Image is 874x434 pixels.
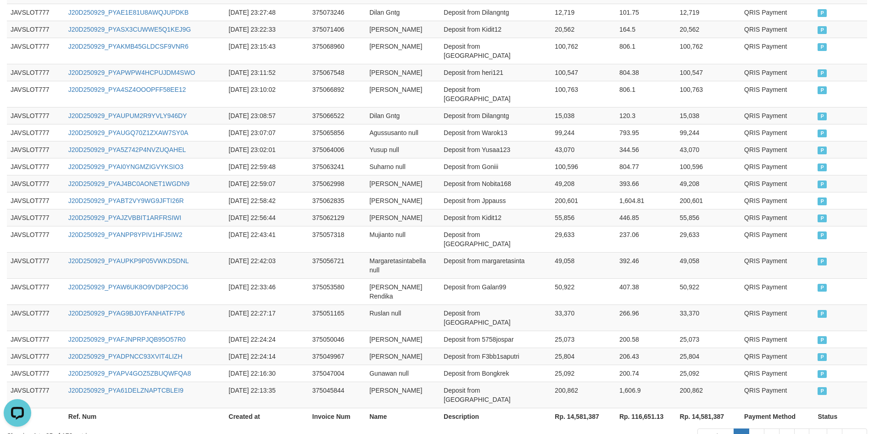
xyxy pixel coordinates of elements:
[551,124,616,141] td: 99,244
[68,112,187,119] a: J20D250929_PYAUPUM2R9YVLY946DY
[551,158,616,175] td: 100,596
[366,175,440,192] td: [PERSON_NAME]
[440,158,551,175] td: Deposit from Goniii
[740,209,814,226] td: QRIS Payment
[366,158,440,175] td: Suharno null
[440,348,551,365] td: Deposit from F3bb1saputri
[68,336,186,343] a: J20D250929_PYAFJNPRPJQB95O57R0
[366,124,440,141] td: Agussusanto null
[616,382,676,408] td: 1,606.9
[818,387,827,395] span: PAID
[225,278,308,304] td: [DATE] 22:33:46
[616,304,676,331] td: 266.96
[818,231,827,239] span: PAID
[740,107,814,124] td: QRIS Payment
[225,382,308,408] td: [DATE] 22:13:35
[366,278,440,304] td: [PERSON_NAME] Rendika
[366,348,440,365] td: [PERSON_NAME]
[616,141,676,158] td: 344.56
[309,192,366,209] td: 375062835
[225,81,308,107] td: [DATE] 23:10:02
[676,226,741,252] td: 29,633
[740,21,814,38] td: QRIS Payment
[740,158,814,175] td: QRIS Payment
[366,141,440,158] td: Yusup null
[740,192,814,209] td: QRIS Payment
[7,192,65,209] td: JAVSLOT777
[7,64,65,81] td: JAVSLOT777
[7,382,65,408] td: JAVSLOT777
[818,258,827,265] span: PAID
[551,252,616,278] td: 49,058
[740,64,814,81] td: QRIS Payment
[68,146,186,153] a: J20D250929_PYA5Z742P4NVZUQAHEL
[740,382,814,408] td: QRIS Payment
[68,370,191,377] a: J20D250929_PYAPV4GOZ5ZBUQWFQA8
[309,226,366,252] td: 375057318
[616,365,676,382] td: 200.74
[616,175,676,192] td: 393.66
[676,365,741,382] td: 25,092
[68,86,186,93] a: J20D250929_PYA4SZ4OOOPFF58EE12
[818,147,827,154] span: PAID
[616,38,676,64] td: 806.1
[225,107,308,124] td: [DATE] 23:08:57
[440,124,551,141] td: Deposit from Warok13
[818,310,827,318] span: PAID
[366,252,440,278] td: Margaretasintabella null
[818,9,827,17] span: PAID
[740,278,814,304] td: QRIS Payment
[676,408,741,425] th: Rp. 14,581,387
[676,158,741,175] td: 100,596
[616,4,676,21] td: 101.75
[616,209,676,226] td: 446.85
[440,252,551,278] td: Deposit from margaretasinta
[225,226,308,252] td: [DATE] 22:43:41
[309,21,366,38] td: 375071406
[68,9,189,16] a: J20D250929_PYAE1E81U8AWQJUPDKB
[551,192,616,209] td: 200,601
[440,38,551,64] td: Deposit from [GEOGRAPHIC_DATA]
[616,81,676,107] td: 806.1
[4,4,31,31] button: Open LiveChat chat widget
[818,180,827,188] span: PAID
[440,382,551,408] td: Deposit from [GEOGRAPHIC_DATA]
[616,107,676,124] td: 120.3
[616,124,676,141] td: 793.95
[551,64,616,81] td: 100,547
[309,124,366,141] td: 375065856
[440,209,551,226] td: Deposit from Kidit12
[366,21,440,38] td: [PERSON_NAME]
[740,81,814,107] td: QRIS Payment
[616,331,676,348] td: 200.58
[309,331,366,348] td: 375050046
[740,408,814,425] th: Payment Method
[68,387,184,394] a: J20D250929_PYA61DELZNAPTCBLEI9
[366,4,440,21] td: Dilan Gntg
[818,353,827,361] span: PAID
[366,365,440,382] td: Gunawan null
[440,408,551,425] th: Description
[818,214,827,222] span: PAID
[366,64,440,81] td: [PERSON_NAME]
[676,175,741,192] td: 49,208
[818,113,827,120] span: PAID
[7,158,65,175] td: JAVSLOT777
[225,175,308,192] td: [DATE] 22:59:07
[740,365,814,382] td: QRIS Payment
[551,278,616,304] td: 50,922
[7,209,65,226] td: JAVSLOT777
[309,365,366,382] td: 375047004
[551,382,616,408] td: 200,862
[551,331,616,348] td: 25,073
[616,21,676,38] td: 164.5
[676,141,741,158] td: 43,070
[551,226,616,252] td: 29,633
[818,86,827,94] span: PAID
[225,304,308,331] td: [DATE] 22:27:17
[68,257,189,265] a: J20D250929_PYAUPKP9P05VWKD5DNL
[818,370,827,378] span: PAID
[551,304,616,331] td: 33,370
[740,38,814,64] td: QRIS Payment
[7,21,65,38] td: JAVSLOT777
